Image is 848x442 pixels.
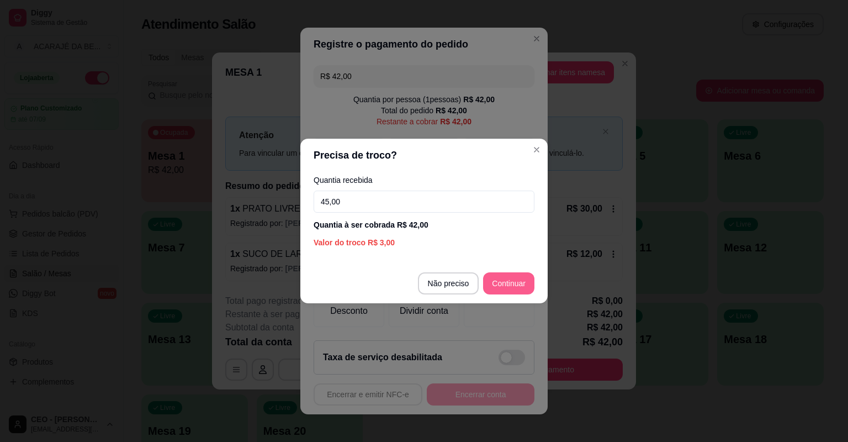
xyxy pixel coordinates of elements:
label: Quantia recebida [314,176,534,184]
button: Não preciso [418,272,479,294]
button: Continuar [483,272,534,294]
div: Valor do troco R$ 3,00 [314,237,534,248]
header: Precisa de troco? [300,139,548,172]
div: Quantia à ser cobrada R$ 42,00 [314,219,534,230]
button: Close [528,141,545,159]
